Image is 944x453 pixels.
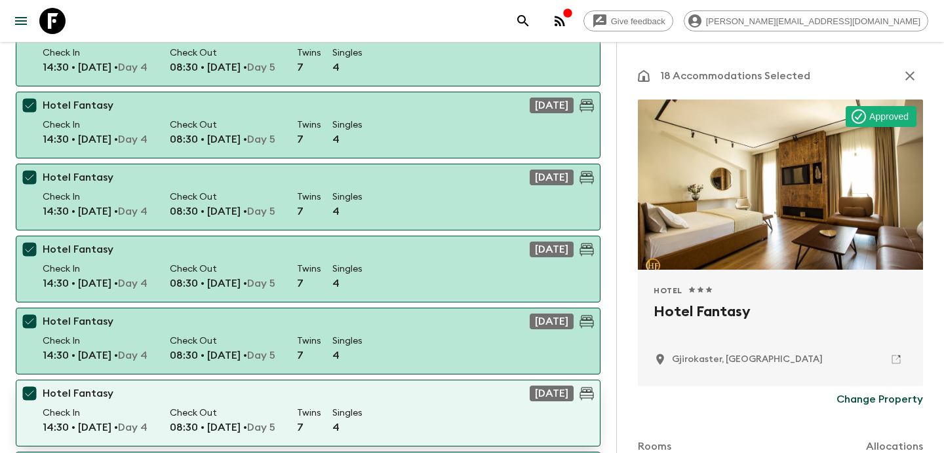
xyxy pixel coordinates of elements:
[332,204,352,219] p: 4
[660,68,810,84] p: 18 Accommodations Selected
[332,190,352,204] p: Singles
[332,60,352,75] p: 4
[684,10,928,31] div: [PERSON_NAME][EMAIL_ADDRESS][DOMAIN_NAME]
[170,348,281,363] p: 08:30 • [DATE] •
[604,16,673,26] span: Give feedback
[297,132,317,147] p: 7
[297,190,317,204] p: Twins
[170,263,281,276] p: Check Out
[16,308,600,374] button: Hotel Fantasy[DATE]Check In14:30 • [DATE] •Day 4Check Out08:30 • [DATE] •Day 5Twins7Singles4
[43,190,154,204] p: Check In
[332,263,352,276] p: Singles
[247,278,275,289] span: Day 5
[332,46,352,60] p: Singles
[43,46,154,60] p: Check In
[170,335,281,348] p: Check Out
[16,92,600,158] button: Hotel Fantasy[DATE]Check In14:30 • [DATE] •Day 4Check Out08:30 • [DATE] •Day 5Twins7Singles4
[332,276,352,291] p: 4
[170,60,281,75] p: 08:30 • [DATE] •
[247,206,275,217] span: Day 5
[672,353,823,366] p: Gjirokaster, Albania
[16,236,600,302] button: Hotel Fantasy[DATE]Check In14:30 • [DATE] •Day 4Check Out08:30 • [DATE] •Day 5Twins7Singles4
[530,242,574,257] div: [DATE]
[332,407,352,420] p: Singles
[170,204,281,219] p: 08:30 • [DATE] •
[170,132,281,147] p: 08:30 • [DATE] •
[170,46,281,60] p: Check Out
[297,276,317,291] p: 7
[654,285,682,296] span: Hotel
[43,242,113,257] p: Hotel Fantasy
[16,20,600,86] button: Hotel Fantasy[DATE]Check In14:30 • [DATE] •Day 4Check Out08:30 • [DATE] •Day 5Twins7Singles4
[530,98,574,113] div: [DATE]
[118,350,147,361] span: Day 4
[118,422,147,433] span: Day 4
[247,350,275,361] span: Day 5
[247,62,275,73] span: Day 5
[297,60,317,75] p: 7
[530,386,574,401] div: [DATE]
[43,132,154,147] p: 14:30 • [DATE] •
[43,314,113,329] p: Hotel Fantasy
[332,420,352,435] p: 4
[583,10,673,31] a: Give feedback
[8,8,34,34] button: menu
[43,386,113,401] p: Hotel Fantasy
[699,16,928,26] span: [PERSON_NAME][EMAIL_ADDRESS][DOMAIN_NAME]
[170,190,281,204] p: Check Out
[297,204,317,219] p: 7
[118,62,147,73] span: Day 4
[43,263,154,276] p: Check In
[118,134,147,145] span: Day 4
[836,386,923,412] button: Change Property
[297,420,317,435] p: 7
[836,391,923,407] p: Change Property
[297,335,317,348] p: Twins
[43,60,154,75] p: 14:30 • [DATE] •
[297,46,317,60] p: Twins
[43,407,154,420] p: Check In
[530,314,574,329] div: [DATE]
[43,170,113,185] p: Hotel Fantasy
[43,420,154,435] p: 14:30 • [DATE] •
[118,206,147,217] span: Day 4
[654,301,907,343] h2: Hotel Fantasy
[869,110,909,123] p: Approved
[332,132,352,147] p: 4
[170,407,281,420] p: Check Out
[297,263,317,276] p: Twins
[297,407,317,420] p: Twins
[247,134,275,145] span: Day 5
[43,276,154,291] p: 14:30 • [DATE] •
[297,118,317,132] p: Twins
[332,118,352,132] p: Singles
[332,348,352,363] p: 4
[170,276,281,291] p: 08:30 • [DATE] •
[170,420,281,435] p: 08:30 • [DATE] •
[43,98,113,113] p: Hotel Fantasy
[297,348,317,363] p: 7
[530,170,574,185] div: [DATE]
[43,348,154,363] p: 14:30 • [DATE] •
[638,100,923,270] div: Photo of Hotel Fantasy
[16,164,600,230] button: Hotel Fantasy[DATE]Check In14:30 • [DATE] •Day 4Check Out08:30 • [DATE] •Day 5Twins7Singles4
[16,380,600,446] button: Hotel Fantasy[DATE]Check In14:30 • [DATE] •Day 4Check Out08:30 • [DATE] •Day 5Twins7Singles4
[170,118,281,132] p: Check Out
[43,118,154,132] p: Check In
[247,422,275,433] span: Day 5
[43,335,154,348] p: Check In
[43,204,154,219] p: 14:30 • [DATE] •
[332,335,352,348] p: Singles
[510,8,536,34] button: search adventures
[118,278,147,289] span: Day 4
